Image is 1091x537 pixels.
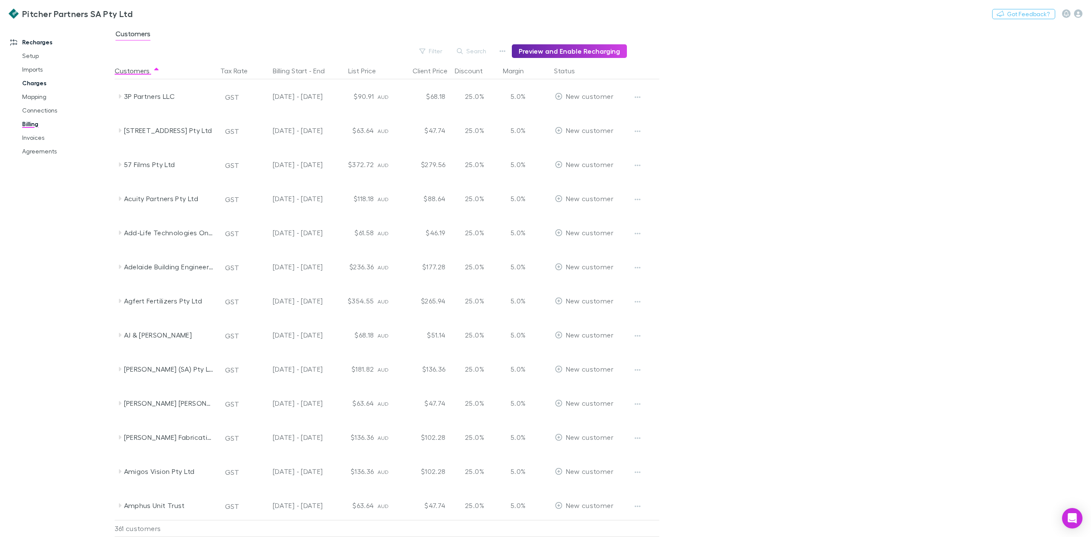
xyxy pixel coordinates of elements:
p: 5.0% [504,398,526,408]
button: GST [221,124,243,138]
div: 25.0% [449,250,500,284]
span: New customer [566,433,613,441]
span: AUD [378,230,389,237]
div: 25.0% [449,284,500,318]
a: Billing [14,117,121,131]
a: Charges [14,76,121,90]
a: Invoices [14,131,121,144]
div: [STREET_ADDRESS] Pty Ltd [124,113,214,147]
div: Open Intercom Messenger [1062,508,1082,528]
div: Margin [503,62,534,79]
a: Pitcher Partners SA Pty Ltd [3,3,138,24]
div: Amigos Vision Pty Ltd [124,454,214,488]
button: GST [221,499,243,513]
div: $236.36 [326,250,378,284]
a: Recharges [2,35,121,49]
div: $51.14 [398,318,449,352]
div: AJ & [PERSON_NAME]GST[DATE] - [DATE]$68.18AUD$51.1425.0%5.0%EditNew customer [115,318,664,352]
div: [PERSON_NAME] [PERSON_NAME] Testamentary Trust [124,386,214,420]
div: $90.91 [326,79,378,113]
div: 57 Films Pty LtdGST[DATE] - [DATE]$372.72AUD$279.5625.0%5.0%EditNew customer [115,147,664,182]
p: 5.0% [504,330,526,340]
div: Add-Life Technologies One Pty LtdGST[DATE] - [DATE]$61.58AUD$46.1925.0%5.0%EditNew customer [115,216,664,250]
div: $102.28 [398,420,449,454]
h3: Pitcher Partners SA Pty Ltd [22,9,133,19]
div: [DATE] - [DATE] [253,79,323,113]
div: [DATE] - [DATE] [253,420,323,454]
div: $47.74 [398,386,449,420]
div: $63.64 [326,488,378,523]
div: [DATE] - [DATE] [253,318,323,352]
button: Status [554,62,585,79]
span: AUD [378,401,389,407]
span: AUD [378,94,389,100]
span: New customer [566,365,613,373]
div: 25.0% [449,352,500,386]
span: AUD [378,162,389,168]
div: Amphus Unit Trust [124,488,214,523]
div: Acuity Partners Pty Ltd [124,182,214,216]
div: [DATE] - [DATE] [253,250,323,284]
div: [PERSON_NAME] [PERSON_NAME] Testamentary TrustGST[DATE] - [DATE]$63.64AUD$47.7425.0%5.0%EditNew c... [115,386,664,420]
span: New customer [566,160,613,168]
div: Acuity Partners Pty LtdGST[DATE] - [DATE]$118.18AUD$88.6425.0%5.0%EditNew customer [115,182,664,216]
span: New customer [566,501,613,509]
div: 25.0% [449,147,500,182]
button: Discount [455,62,493,79]
span: New customer [566,126,613,134]
div: Agfert Fertilizers Pty Ltd [124,284,214,318]
button: Search [453,46,491,56]
button: GST [221,159,243,172]
a: Mapping [14,90,121,104]
button: Billing Start - End [273,62,335,79]
div: $88.64 [398,182,449,216]
span: New customer [566,331,613,339]
span: New customer [566,92,613,100]
div: 361 customers [115,520,217,537]
div: 25.0% [449,182,500,216]
p: 5.0% [504,466,526,476]
div: AJ & [PERSON_NAME] [124,318,214,352]
div: $46.19 [398,216,449,250]
div: Tax Rate [220,62,258,79]
div: [DATE] - [DATE] [253,284,323,318]
p: 5.0% [504,91,526,101]
span: AUD [378,503,389,509]
div: Adelaide Building Engineering Group Pty Ltd [124,250,214,284]
div: [DATE] - [DATE] [253,147,323,182]
div: 25.0% [449,488,500,523]
div: [PERSON_NAME] (SA) Pty Ltd [124,352,214,386]
div: [STREET_ADDRESS] Pty LtdGST[DATE] - [DATE]$63.64AUD$47.7425.0%5.0%EditNew customer [115,113,664,147]
div: [DATE] - [DATE] [253,352,323,386]
button: GST [221,90,243,104]
button: GST [221,397,243,411]
div: 3P Partners LLCGST[DATE] - [DATE]$90.91AUD$68.1825.0%5.0%EditNew customer [115,79,664,113]
span: AUD [378,196,389,202]
div: [DATE] - [DATE] [253,386,323,420]
p: 5.0% [504,159,526,170]
div: Adelaide Building Engineering Group Pty LtdGST[DATE] - [DATE]$236.36AUD$177.2825.0%5.0%EditNew cu... [115,250,664,284]
div: $177.28 [398,250,449,284]
div: $102.28 [398,454,449,488]
button: GST [221,329,243,343]
button: GST [221,363,243,377]
div: Amphus Unit TrustGST[DATE] - [DATE]$63.64AUD$47.7425.0%5.0%EditNew customer [115,488,664,523]
button: Customers [115,62,160,79]
p: 5.0% [504,500,526,511]
div: [DATE] - [DATE] [253,488,323,523]
a: Setup [14,49,121,63]
img: Pitcher Partners SA Pty Ltd's Logo [9,9,19,19]
div: $63.64 [326,386,378,420]
button: List Price [348,62,386,79]
div: 25.0% [449,113,500,147]
span: New customer [566,194,613,202]
p: 5.0% [504,432,526,442]
span: New customer [566,228,613,237]
div: $354.55 [326,284,378,318]
div: Client Price [413,62,458,79]
div: [PERSON_NAME] Fabrication Pty Ltd [124,420,214,454]
span: AUD [378,298,389,305]
div: 25.0% [449,318,500,352]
